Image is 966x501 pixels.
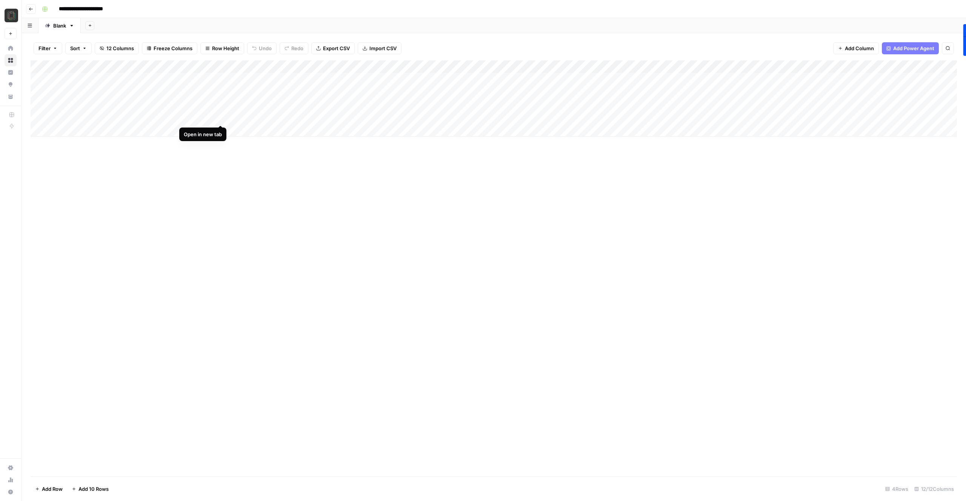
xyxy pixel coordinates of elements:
button: Export CSV [311,42,355,54]
button: Add Column [833,42,879,54]
a: Insights [5,66,17,78]
span: Redo [291,45,303,52]
button: Add 10 Rows [67,483,113,495]
img: Harmonya Logo [5,9,18,22]
a: Your Data [5,91,17,103]
a: Home [5,42,17,54]
button: Add Power Agent [882,42,939,54]
a: Settings [5,462,17,474]
button: Filter [34,42,62,54]
span: Add Power Agent [893,45,934,52]
button: Sort [65,42,92,54]
a: Usage [5,474,17,486]
span: Add Row [42,485,63,493]
button: Help + Support [5,486,17,498]
button: Row Height [200,42,244,54]
button: Workspace: Harmonya [5,6,17,25]
div: 12/12 Columns [911,483,957,495]
span: Filter [38,45,51,52]
span: Export CSV [323,45,350,52]
button: 12 Columns [95,42,139,54]
span: Undo [259,45,272,52]
a: Browse [5,54,17,66]
button: Undo [247,42,277,54]
div: 4 Rows [882,483,911,495]
span: 12 Columns [106,45,134,52]
button: Redo [280,42,308,54]
span: Add Column [845,45,874,52]
span: Freeze Columns [154,45,192,52]
div: Blank [53,22,66,29]
span: Sort [70,45,80,52]
button: Import CSV [358,42,401,54]
a: Blank [38,18,81,33]
button: Add Row [31,483,67,495]
span: Row Height [212,45,239,52]
span: Add 10 Rows [78,485,109,493]
button: Freeze Columns [142,42,197,54]
a: Opportunities [5,78,17,91]
div: Open in new tab [184,131,222,138]
span: Import CSV [369,45,397,52]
